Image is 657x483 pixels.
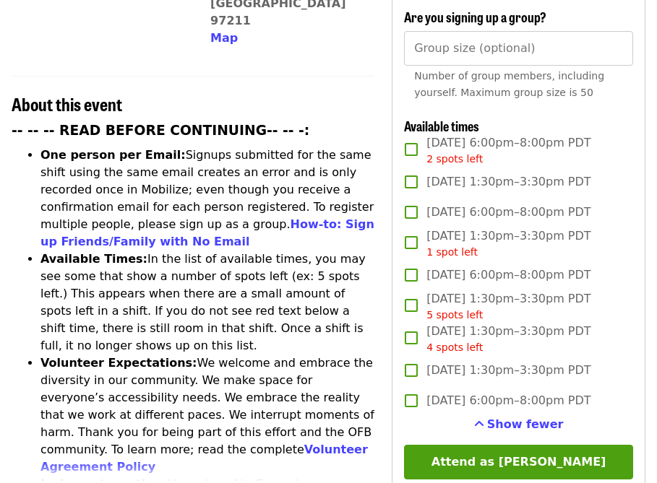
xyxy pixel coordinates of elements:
[426,290,591,323] span: [DATE] 1:30pm–3:30pm PDT
[426,323,591,355] span: [DATE] 1:30pm–3:30pm PDT
[426,392,591,409] span: [DATE] 6:00pm–8:00pm PDT
[40,443,368,474] a: Volunteer Agreement Policy
[426,341,483,353] span: 4 spots left
[40,354,374,476] li: We welcome and embrace the diversity in our community. We make space for everyone’s accessibility...
[414,70,604,98] span: Number of group members, including yourself. Maximum group size is 50
[12,91,122,116] span: About this event
[426,204,591,221] span: [DATE] 6:00pm–8:00pm PDT
[487,417,564,431] span: Show fewer
[404,445,633,479] button: Attend as [PERSON_NAME]
[426,266,591,284] span: [DATE] 6:00pm–8:00pm PDT
[404,31,633,66] input: [object Object]
[426,173,591,191] span: [DATE] 1:30pm–3:30pm PDT
[404,7,546,26] span: Are you signing up a group?
[426,309,483,321] span: 5 spots left
[474,416,564,433] button: See more timeslots
[404,116,479,135] span: Available times
[40,148,186,162] strong: One person per Email:
[12,123,309,138] strong: -- -- -- READ BEFORE CONTINUING-- -- -:
[40,252,147,266] strong: Available Times:
[426,362,591,379] span: [DATE] 1:30pm–3:30pm PDT
[40,251,374,354] li: In the list of available times, you may see some that show a number of spots left (ex: 5 spots le...
[210,30,238,47] button: Map
[426,227,591,260] span: [DATE] 1:30pm–3:30pm PDT
[40,147,374,251] li: Signups submitted for the same shift using the same email creates an error and is only recorded o...
[426,134,591,167] span: [DATE] 6:00pm–8:00pm PDT
[210,31,238,45] span: Map
[40,356,197,370] strong: Volunteer Expectations:
[40,217,374,248] a: How-to: Sign up Friends/Family with No Email
[426,153,483,165] span: 2 spots left
[426,246,478,258] span: 1 spot left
